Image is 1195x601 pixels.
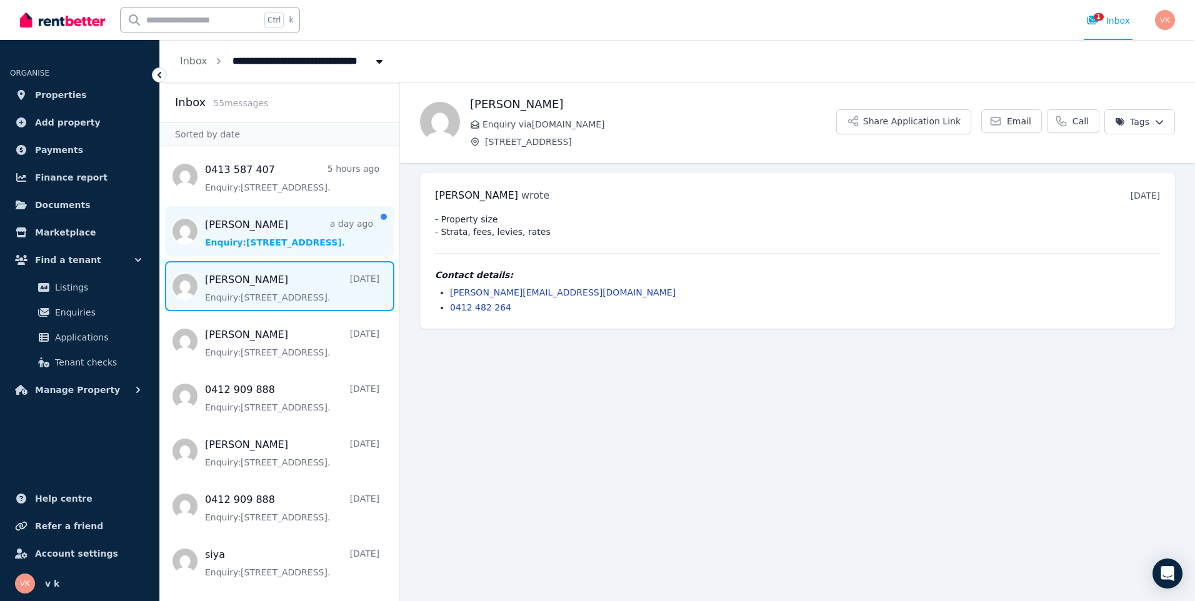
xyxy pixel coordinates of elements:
span: Documents [35,197,91,212]
button: Manage Property [10,377,149,402]
a: Help centre [10,486,149,511]
span: [PERSON_NAME] [435,189,518,201]
span: Find a tenant [35,252,101,267]
a: Applications [15,325,144,350]
a: [PERSON_NAME][EMAIL_ADDRESS][DOMAIN_NAME] [450,287,676,297]
a: Email [981,109,1042,133]
pre: - Property size - Strata, fees, levies, rates [435,213,1160,238]
span: Add property [35,115,101,130]
a: 0412 909 888[DATE]Enquiry:[STREET_ADDRESS]. [205,492,379,524]
time: [DATE] [1131,191,1160,201]
span: Applications [55,330,139,345]
a: Account settings [10,541,149,566]
span: Tags [1115,116,1149,128]
a: Tenant checks [15,350,144,375]
span: Help centre [35,491,92,506]
a: Properties [10,82,149,107]
span: Listings [55,280,139,295]
a: Listings [15,275,144,300]
span: ORGANISE [10,69,49,77]
span: Payments [35,142,83,157]
a: Enquiries [15,300,144,325]
button: Tags [1104,109,1175,134]
a: Inbox [180,55,207,67]
span: 1 [1094,13,1104,21]
span: Enquiry via [DOMAIN_NAME] [482,118,836,131]
a: 0413 587 4075 hours agoEnquiry:[STREET_ADDRESS]. [205,162,379,194]
a: 0412 909 888[DATE]Enquiry:[STREET_ADDRESS]. [205,382,379,414]
h1: [PERSON_NAME] [470,96,836,113]
span: wrote [521,189,549,201]
a: Refer a friend [10,514,149,539]
span: Tenant checks [55,355,139,370]
span: Email [1007,115,1031,127]
a: Finance report [10,165,149,190]
a: siya[DATE]Enquiry:[STREET_ADDRESS]. [205,547,379,579]
a: [PERSON_NAME][DATE]Enquiry:[STREET_ADDRESS]. [205,327,379,359]
a: [PERSON_NAME][DATE]Enquiry:[STREET_ADDRESS]. [205,272,379,304]
span: Account settings [35,546,118,561]
span: k [289,15,293,25]
span: Properties [35,87,87,102]
a: Documents [10,192,149,217]
span: Enquiries [55,305,139,320]
div: Inbox [1086,14,1130,27]
span: Finance report [35,170,107,185]
span: Manage Property [35,382,120,397]
span: Call [1072,115,1089,127]
a: 0412 482 264 [450,302,511,312]
img: v k [1155,10,1175,30]
img: paul [420,102,460,142]
span: 55 message s [213,98,268,108]
a: Payments [10,137,149,162]
a: [PERSON_NAME]a day agoEnquiry:[STREET_ADDRESS]. [205,217,373,249]
span: Marketplace [35,225,96,240]
button: Share Application Link [836,109,971,134]
span: Refer a friend [35,519,103,534]
button: Find a tenant [10,247,149,272]
nav: Breadcrumb [160,40,406,82]
a: Marketplace [10,220,149,245]
a: [PERSON_NAME][DATE]Enquiry:[STREET_ADDRESS]. [205,437,379,469]
span: v k [45,576,59,591]
h4: Contact details: [435,269,1160,281]
img: v k [15,574,35,594]
a: Call [1047,109,1099,133]
div: Sorted by date [160,122,399,146]
a: Add property [10,110,149,135]
span: Ctrl [264,12,284,28]
h2: Inbox [175,94,206,111]
div: Open Intercom Messenger [1152,559,1182,589]
span: [STREET_ADDRESS] [485,136,836,148]
img: RentBetter [20,11,105,29]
